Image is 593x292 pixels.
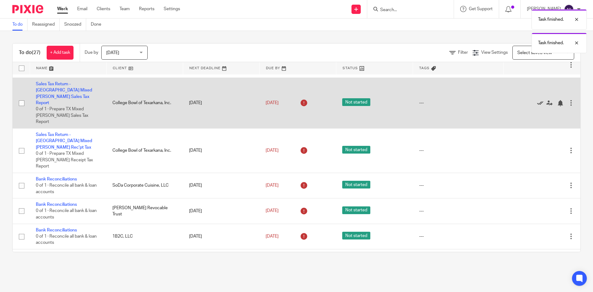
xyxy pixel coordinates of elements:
td: [DATE] [183,173,259,198]
td: [PERSON_NAME] Revocable Trust [106,198,183,224]
a: Reassigned [32,19,60,31]
span: [DATE] [266,209,279,213]
span: Not started [342,181,370,188]
span: Not started [342,232,370,239]
a: Mark as done [537,100,546,106]
span: [DATE] [266,101,279,105]
span: 0 of 1 · Prepare TX Mixed [PERSON_NAME] Receipt Tax Report [36,151,93,168]
a: Bank Reconciliations [36,202,77,207]
td: [DATE] [183,224,259,249]
p: Task finished. [538,16,564,23]
a: Email [77,6,87,12]
span: [DATE] [266,234,279,239]
a: + Add task [47,46,74,60]
a: Sales Tax Return - [GEOGRAPHIC_DATA] Mixed [PERSON_NAME] Rec'pt Tax [36,133,92,150]
span: 0 of 1 · Reconcile all bank & loan accounts [36,209,97,220]
td: [DATE] [183,198,259,224]
span: [DATE] [266,148,279,153]
span: [DATE] [266,183,279,188]
td: 1B2C, LLC [106,224,183,249]
span: [DATE] [106,51,119,55]
div: --- [419,147,498,154]
a: Clients [97,6,110,12]
img: svg%3E [564,4,574,14]
span: Not started [342,206,370,214]
a: Snoozed [64,19,86,31]
span: Tags [419,66,430,70]
span: 0 of 1 · Prepare TX Mixed [PERSON_NAME] Sales Tax Report [36,107,88,124]
a: Bank Reconciliations [36,228,77,232]
span: (27) [32,50,40,55]
td: [DATE] [183,78,259,129]
a: Done [91,19,106,31]
p: Due by [85,49,98,56]
h1: To do [19,49,40,56]
a: Sales Tax Return - [GEOGRAPHIC_DATA] Mixed [PERSON_NAME] Sales Tax Report [36,82,92,105]
a: Work [57,6,68,12]
td: College Bowl of Texarkana, Inc. [106,128,183,173]
div: --- [419,182,498,188]
span: Not started [342,146,370,154]
a: Reports [139,6,154,12]
img: Pixie [12,5,43,13]
a: Settings [164,6,180,12]
td: College Bowl of Texarkana, Inc. [106,78,183,129]
td: SoDa Corporate Cuisine, LLC [106,173,183,198]
div: --- [419,208,498,214]
span: 0 of 1 · Reconcile all bank & loan accounts [36,234,97,245]
td: [DATE] [183,249,259,284]
span: Not started [342,98,370,106]
td: [DATE] [183,128,259,173]
a: To do [12,19,27,31]
p: Task finished. [538,40,564,46]
span: Select saved view [517,51,552,55]
div: --- [419,100,498,106]
span: 0 of 1 · Reconcile all bank & loan accounts [36,183,97,194]
a: Bank Reconciliations [36,177,77,181]
a: Team [120,6,130,12]
td: [PERSON_NAME] and [PERSON_NAME] [106,249,183,284]
div: --- [419,233,498,239]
